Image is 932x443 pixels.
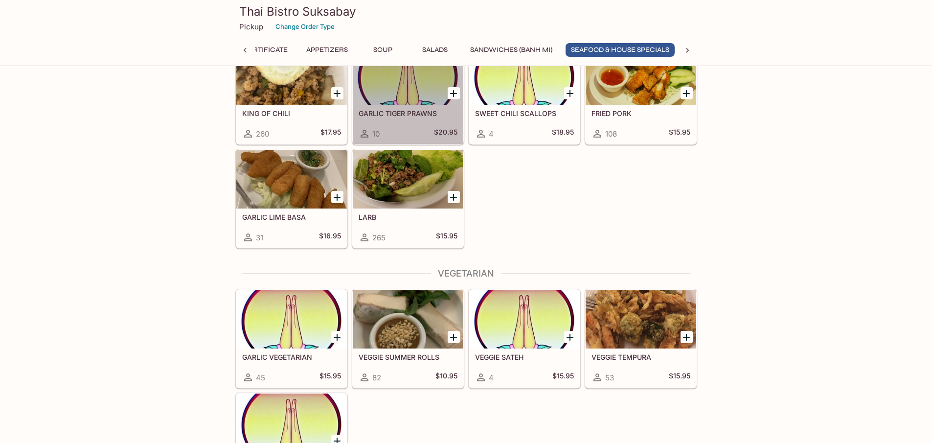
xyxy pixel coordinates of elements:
h5: $15.95 [436,232,457,243]
a: KING OF CHILI260$17.95 [236,46,347,144]
h5: $15.95 [669,372,690,383]
a: LARB265$15.95 [352,149,464,248]
button: Add FRIED PORK [681,87,693,99]
button: Appetizers [301,43,353,57]
h5: $16.95 [319,232,341,243]
span: 4 [489,373,494,382]
button: Change Order Type [271,19,339,34]
div: GARLIC TIGER PRAWNS [353,46,463,105]
button: Add KING OF CHILI [331,87,343,99]
h5: $10.95 [435,372,457,383]
span: 10 [372,129,380,139]
button: Add GARLIC LIME BASA [331,191,343,203]
div: FRIED PORK [586,46,696,105]
h5: $17.95 [320,128,341,140]
button: Add GARLIC VEGETARIAN [331,331,343,343]
span: 4 [489,129,494,139]
button: Add GARLIC TIGER PRAWNS [448,87,460,99]
div: GARLIC LIME BASA [236,150,347,209]
a: SWEET CHILI SCALLOPS4$18.95 [469,46,580,144]
div: GARLIC VEGETARIAN [236,290,347,349]
a: GARLIC VEGETARIAN45$15.95 [236,289,347,388]
div: VEGGIE TEMPURA [586,290,696,349]
button: Gift Certificate [221,43,293,57]
div: SWEET CHILI SCALLOPS [469,46,580,105]
h5: VEGGIE SATEH [475,353,574,361]
button: Add VEGGIE TEMPURA [681,331,693,343]
h5: $20.95 [434,128,457,140]
h4: Vegetarian [235,268,697,279]
span: 31 [256,233,263,242]
span: 53 [605,373,614,382]
h5: GARLIC VEGETARIAN [242,353,341,361]
div: VEGGIE SATEH [469,290,580,349]
a: GARLIC TIGER PRAWNS10$20.95 [352,46,464,144]
h5: $15.95 [669,128,690,140]
h5: SWEET CHILI SCALLOPS [475,109,574,117]
div: LARB [353,150,463,209]
div: KING OF CHILI [236,46,347,105]
button: Add VEGGIE SUMMER ROLLS [448,331,460,343]
button: Add LARB [448,191,460,203]
button: Salads [413,43,457,57]
a: VEGGIE SUMMER ROLLS82$10.95 [352,289,464,388]
h5: GARLIC TIGER PRAWNS [359,109,457,117]
span: 260 [256,129,269,139]
h5: VEGGIE TEMPURA [591,353,690,361]
span: 265 [372,233,386,242]
p: Pickup [239,22,263,31]
span: 108 [605,129,617,139]
span: 45 [256,373,265,382]
a: VEGGIE TEMPURA53$15.95 [585,289,697,388]
button: Soup [361,43,405,57]
button: Seafood & House Specials [566,43,675,57]
h5: $15.95 [319,372,341,383]
button: Add SWEET CHILI SCALLOPS [564,87,576,99]
span: 82 [372,373,381,382]
h3: Thai Bistro Suksabay [239,4,693,19]
h5: VEGGIE SUMMER ROLLS [359,353,457,361]
h5: GARLIC LIME BASA [242,213,341,221]
a: FRIED PORK108$15.95 [585,46,697,144]
h5: KING OF CHILI [242,109,341,117]
h5: $15.95 [552,372,574,383]
button: Sandwiches (Banh Mi) [465,43,558,57]
div: VEGGIE SUMMER ROLLS [353,290,463,349]
button: Add VEGGIE SATEH [564,331,576,343]
h5: LARB [359,213,457,221]
a: GARLIC LIME BASA31$16.95 [236,149,347,248]
h5: FRIED PORK [591,109,690,117]
a: VEGGIE SATEH4$15.95 [469,289,580,388]
h5: $18.95 [552,128,574,140]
